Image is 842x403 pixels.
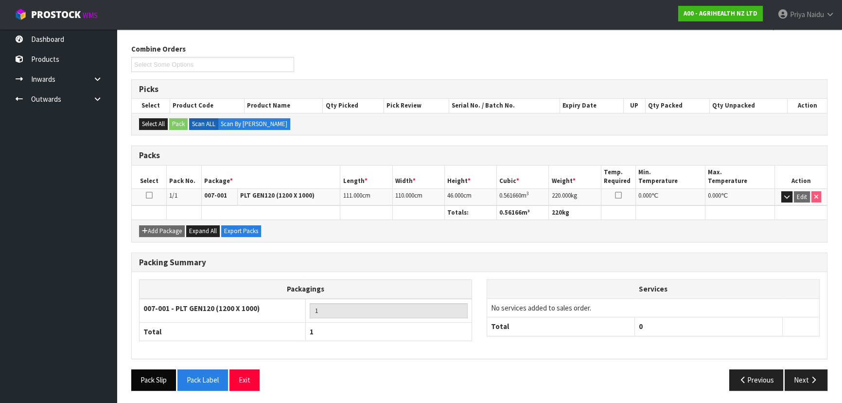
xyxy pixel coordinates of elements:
[15,8,27,20] img: cube-alt.png
[787,99,827,112] th: Action
[140,322,306,341] th: Total
[638,191,651,200] span: 0.000
[551,208,561,217] span: 220
[395,191,414,200] span: 110.000
[392,165,444,188] th: Width
[636,188,705,205] td: ℃
[794,191,810,203] button: Edit
[170,99,244,112] th: Product Code
[497,188,549,205] td: m
[139,225,185,237] button: Add Package
[131,369,176,390] button: Pack Slip
[729,369,784,390] button: Previous
[645,99,709,112] th: Qty Packed
[143,304,260,313] strong: 007-001 - PLT GEN120 (1200 X 1000)
[444,165,496,188] th: Height
[444,188,496,205] td: cm
[132,99,170,112] th: Select
[487,298,819,317] td: No services added to sales order.
[340,165,392,188] th: Length
[549,206,601,220] th: kg
[189,118,218,130] label: Scan ALL
[139,151,820,160] h3: Packs
[169,118,188,130] button: Pack
[186,225,220,237] button: Expand All
[775,165,827,188] th: Action
[560,99,623,112] th: Expiry Date
[131,44,186,54] label: Combine Orders
[497,206,549,220] th: m³
[447,191,463,200] span: 46.000
[343,191,362,200] span: 111.000
[229,369,260,390] button: Exit
[139,85,820,94] h3: Picks
[139,118,168,130] button: Select All
[31,8,81,21] span: ProStock
[710,99,788,112] th: Qty Unpacked
[167,165,202,188] th: Pack No.
[139,258,820,267] h3: Packing Summary
[444,206,496,220] th: Totals:
[169,191,177,200] span: 1/1
[240,191,315,200] strong: PLT GEN120 (1200 X 1000)
[499,191,521,200] span: 0.561660
[551,191,570,200] span: 220.000
[204,191,227,200] strong: 007-001
[131,37,827,398] span: Pack
[708,191,721,200] span: 0.000
[201,165,340,188] th: Package
[705,188,775,205] td: ℃
[785,369,827,390] button: Next
[684,9,757,18] strong: A00 - AGRIHEALTH NZ LTD
[310,327,314,336] span: 1
[497,165,549,188] th: Cubic
[221,225,261,237] button: Export Packs
[807,10,824,19] span: Naidu
[549,165,601,188] th: Weight
[636,165,705,188] th: Min. Temperature
[499,208,522,217] span: 0.56166
[639,322,643,331] span: 0
[323,99,384,112] th: Qty Picked
[678,6,763,21] a: A00 - AGRIHEALTH NZ LTD
[487,317,635,336] th: Total
[189,227,217,235] span: Expand All
[83,11,98,20] small: WMS
[623,99,645,112] th: UP
[177,369,228,390] button: Pack Label
[340,188,392,205] td: cm
[601,165,636,188] th: Temp. Required
[449,99,560,112] th: Serial No. / Batch No.
[245,99,323,112] th: Product Name
[526,190,529,197] sup: 3
[384,99,449,112] th: Pick Review
[790,10,805,19] span: Priya
[549,188,601,205] td: kg
[132,165,167,188] th: Select
[218,118,290,130] label: Scan By [PERSON_NAME]
[392,188,444,205] td: cm
[140,280,472,299] th: Packagings
[705,165,775,188] th: Max. Temperature
[487,280,819,298] th: Services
